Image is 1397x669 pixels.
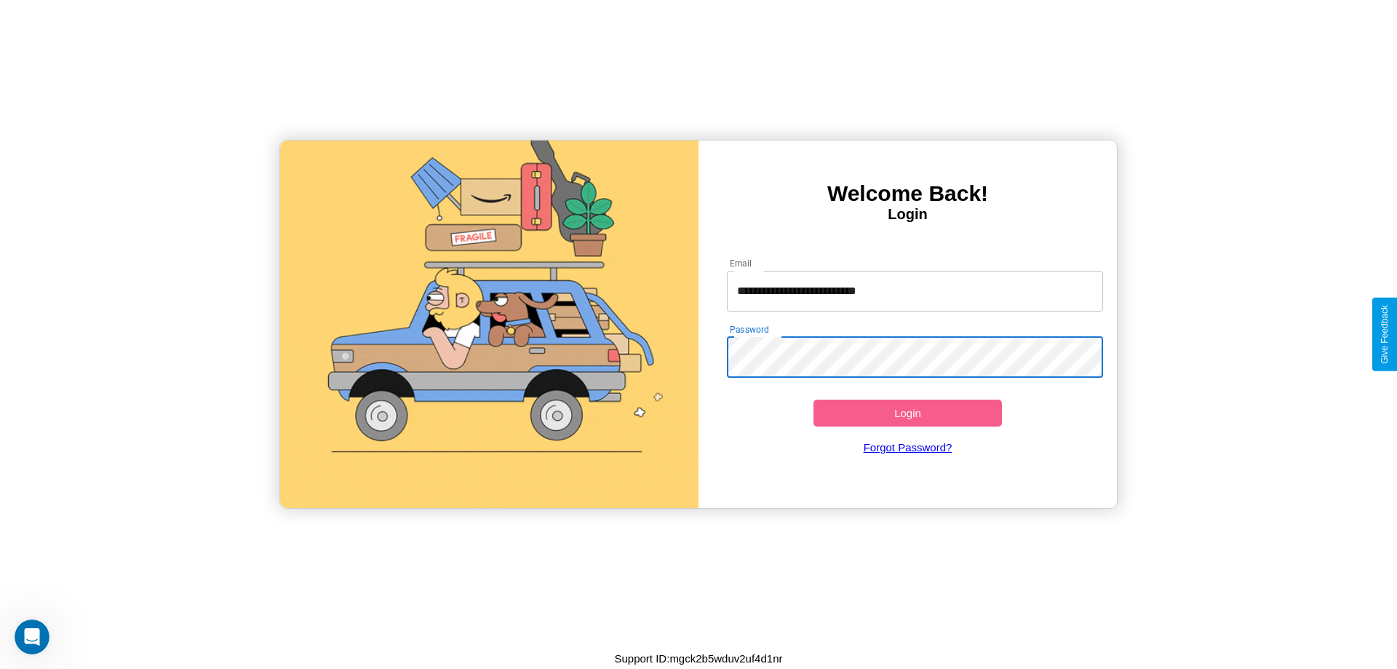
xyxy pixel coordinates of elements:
a: Forgot Password? [720,427,1096,468]
h4: Login [698,206,1117,223]
div: Give Feedback [1380,305,1390,364]
button: Login [813,400,1002,427]
h3: Welcome Back! [698,181,1117,206]
label: Email [730,257,752,269]
p: Support ID: mgck2b5wduv2uf4d1nr [615,649,783,668]
iframe: Intercom live chat [15,619,49,654]
img: gif [280,140,698,508]
label: Password [730,323,768,336]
